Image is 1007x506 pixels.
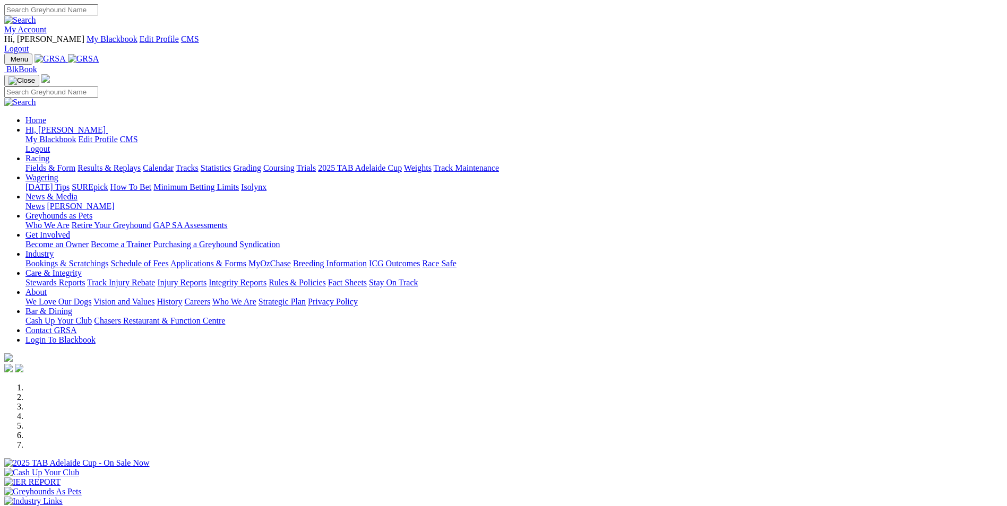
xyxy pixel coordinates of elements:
div: About [25,297,1003,307]
a: Integrity Reports [209,278,266,287]
div: Industry [25,259,1003,268]
a: Coursing [263,163,295,172]
div: Bar & Dining [25,316,1003,326]
img: Close [8,76,35,85]
a: Bar & Dining [25,307,72,316]
a: Results & Replays [78,163,141,172]
a: News [25,202,45,211]
div: News & Media [25,202,1003,211]
a: Syndication [239,240,280,249]
img: 2025 TAB Adelaide Cup - On Sale Now [4,458,150,468]
a: History [157,297,182,306]
a: Careers [184,297,210,306]
a: Who We Are [25,221,70,230]
a: Weights [404,163,432,172]
a: We Love Our Dogs [25,297,91,306]
img: Search [4,15,36,25]
input: Search [4,4,98,15]
a: Injury Reports [157,278,206,287]
a: My Blackbook [87,34,137,43]
a: Breeding Information [293,259,367,268]
a: Schedule of Fees [110,259,168,268]
span: Hi, [PERSON_NAME] [25,125,106,134]
a: Racing [25,154,49,163]
a: CMS [181,34,199,43]
a: Get Involved [25,230,70,239]
a: Purchasing a Greyhound [153,240,237,249]
a: Track Maintenance [434,163,499,172]
input: Search [4,86,98,98]
a: About [25,287,47,296]
a: Trials [296,163,316,172]
a: Hi, [PERSON_NAME] [25,125,108,134]
img: logo-grsa-white.png [4,353,13,362]
img: Greyhounds As Pets [4,487,82,496]
a: Bookings & Scratchings [25,259,108,268]
a: MyOzChase [248,259,291,268]
div: My Account [4,34,1003,54]
a: BlkBook [4,65,37,74]
a: Who We Are [212,297,256,306]
a: News & Media [25,192,78,201]
a: Track Injury Rebate [87,278,155,287]
img: GRSA [35,54,66,64]
a: ICG Outcomes [369,259,420,268]
a: My Account [4,25,47,34]
a: Privacy Policy [308,297,358,306]
div: Wagering [25,182,1003,192]
div: Get Involved [25,240,1003,249]
div: Hi, [PERSON_NAME] [25,135,1003,154]
a: Fact Sheets [328,278,367,287]
a: Care & Integrity [25,268,82,277]
a: Login To Blackbook [25,335,96,344]
div: Racing [25,163,1003,173]
a: Wagering [25,173,58,182]
a: Industry [25,249,54,258]
div: Care & Integrity [25,278,1003,287]
a: Cash Up Your Club [25,316,92,325]
a: [DATE] Tips [25,182,70,191]
button: Toggle navigation [4,75,39,86]
a: Rules & Policies [269,278,326,287]
a: Tracks [176,163,199,172]
a: Calendar [143,163,174,172]
span: Menu [11,55,28,63]
img: facebook.svg [4,364,13,372]
a: CMS [120,135,138,144]
a: Minimum Betting Limits [153,182,239,191]
a: How To Bet [110,182,152,191]
a: Vision and Values [93,297,154,306]
a: Stewards Reports [25,278,85,287]
a: My Blackbook [25,135,76,144]
a: Become a Trainer [91,240,151,249]
a: [PERSON_NAME] [47,202,114,211]
a: Chasers Restaurant & Function Centre [94,316,225,325]
a: Race Safe [422,259,456,268]
a: Edit Profile [140,34,179,43]
img: Search [4,98,36,107]
a: Home [25,116,46,125]
a: GAP SA Assessments [153,221,228,230]
a: Stay On Track [369,278,418,287]
a: SUREpick [72,182,108,191]
div: Greyhounds as Pets [25,221,1003,230]
a: Contact GRSA [25,326,76,335]
a: Greyhounds as Pets [25,211,92,220]
img: Industry Links [4,496,63,506]
img: Cash Up Your Club [4,468,79,477]
img: IER REPORT [4,477,61,487]
a: Become an Owner [25,240,89,249]
span: Hi, [PERSON_NAME] [4,34,84,43]
a: Grading [234,163,261,172]
img: twitter.svg [15,364,23,372]
a: 2025 TAB Adelaide Cup [318,163,402,172]
button: Toggle navigation [4,54,32,65]
a: Retire Your Greyhound [72,221,151,230]
a: Edit Profile [79,135,118,144]
a: Isolynx [241,182,266,191]
a: Strategic Plan [259,297,306,306]
span: BlkBook [6,65,37,74]
a: Fields & Form [25,163,75,172]
img: GRSA [68,54,99,64]
a: Logout [25,144,50,153]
